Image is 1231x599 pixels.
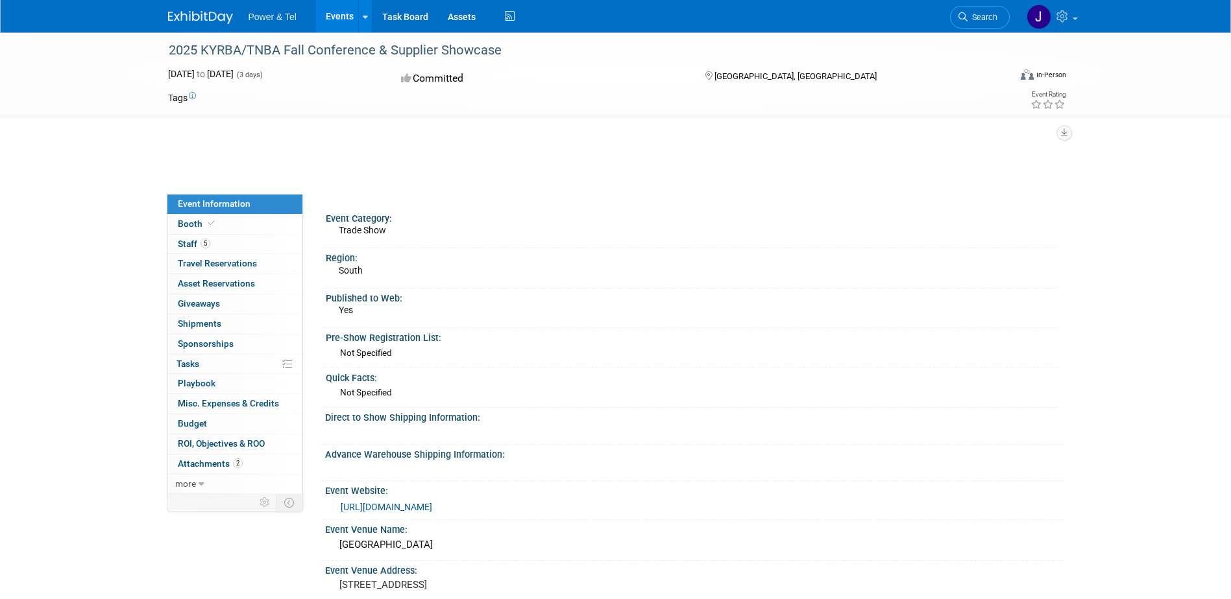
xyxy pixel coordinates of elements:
[326,288,1058,305] div: Published to Web:
[168,91,196,104] td: Tags
[968,12,997,22] span: Search
[950,6,1010,29] a: Search
[168,69,234,79] span: [DATE] [DATE]
[236,71,263,79] span: (3 days)
[276,494,302,511] td: Toggle Event Tabs
[714,71,877,81] span: [GEOGRAPHIC_DATA], [GEOGRAPHIC_DATA]
[233,458,243,468] span: 2
[167,294,302,314] a: Giveaways
[164,39,990,62] div: 2025 KYRBA/TNBA Fall Conference & Supplier Showcase
[178,258,257,268] span: Travel Reservations
[167,374,302,393] a: Playbook
[326,248,1058,264] div: Region:
[1027,5,1051,29] img: JB Fesmire
[178,338,234,349] span: Sponsorships
[339,265,363,276] span: South
[167,254,302,274] a: Travel Reservations
[178,438,265,449] span: ROI, Objectives & ROO
[1030,91,1066,98] div: Event Rating
[167,314,302,334] a: Shipments
[167,454,302,474] a: Attachments2
[167,414,302,434] a: Budget
[178,458,243,469] span: Attachments
[178,398,279,408] span: Misc. Expenses & Credits
[167,475,302,494] a: more
[325,445,1064,461] div: Advance Warehouse Shipping Information:
[339,305,353,315] span: Yes
[195,69,207,79] span: to
[325,561,1064,577] div: Event Venue Address:
[167,194,302,214] a: Event Information
[933,67,1067,87] div: Event Format
[326,368,1058,384] div: Quick Facts:
[175,478,196,489] span: more
[335,535,1054,555] div: [GEOGRAPHIC_DATA]
[339,579,618,591] pre: [STREET_ADDRESS]
[167,434,302,454] a: ROI, Objectives & ROO
[325,408,1064,424] div: Direct to Show Shipping Information:
[178,418,207,429] span: Budget
[167,355,302,374] a: Tasks
[178,198,250,209] span: Event Information
[325,481,1064,497] div: Event Website:
[178,318,221,329] span: Shipments
[201,239,210,248] span: 5
[178,298,220,309] span: Giveaways
[178,239,210,249] span: Staff
[1036,70,1066,80] div: In-Person
[167,235,302,254] a: Staff5
[397,67,684,90] div: Committed
[168,11,233,24] img: ExhibitDay
[208,220,215,227] i: Booth reservation complete
[249,12,297,22] span: Power & Tel
[339,225,386,235] span: Trade Show
[340,386,1053,399] div: Not Specified
[178,218,217,229] span: Booth
[326,209,1058,225] div: Event Category:
[254,494,276,511] td: Personalize Event Tab Strip
[178,378,215,388] span: Playbook
[167,394,302,414] a: Misc. Expenses & Credits
[325,520,1064,536] div: Event Venue Name:
[340,347,1053,359] div: Not Specified
[1021,69,1034,80] img: Format-Inperson.png
[167,215,302,234] a: Booth
[341,502,432,512] a: [URL][DOMAIN_NAME]
[326,328,1058,344] div: Pre-Show Registration List:
[177,358,199,369] span: Tasks
[167,274,302,294] a: Asset Reservations
[167,335,302,354] a: Sponsorships
[178,278,255,288] span: Asset Reservations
